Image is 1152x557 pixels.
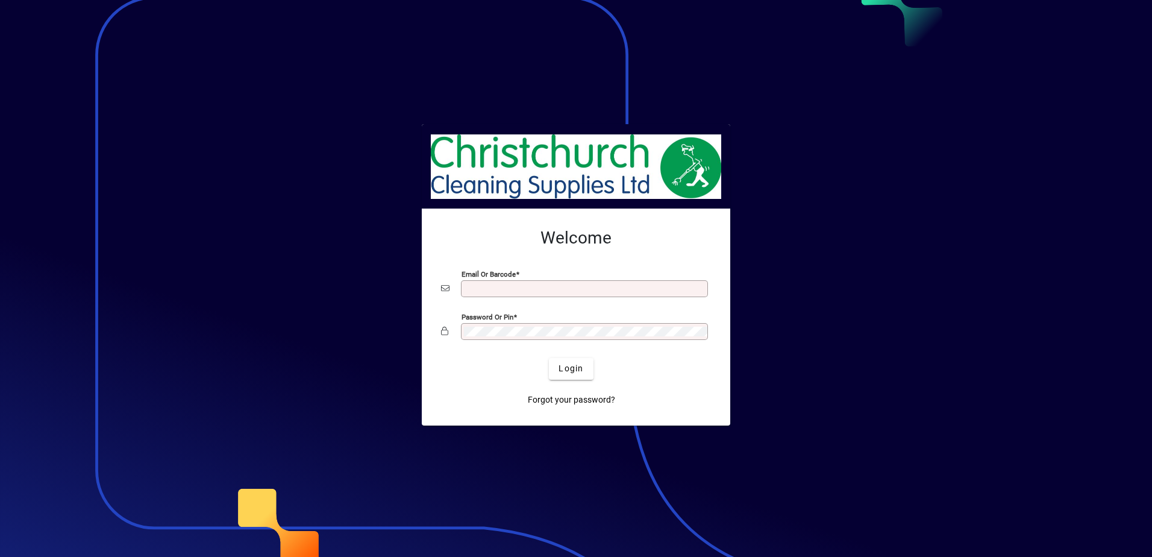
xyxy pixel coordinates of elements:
[523,389,620,411] a: Forgot your password?
[559,362,583,375] span: Login
[528,394,615,406] span: Forgot your password?
[441,228,711,248] h2: Welcome
[462,312,513,321] mat-label: Password or Pin
[462,269,516,278] mat-label: Email or Barcode
[549,358,593,380] button: Login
